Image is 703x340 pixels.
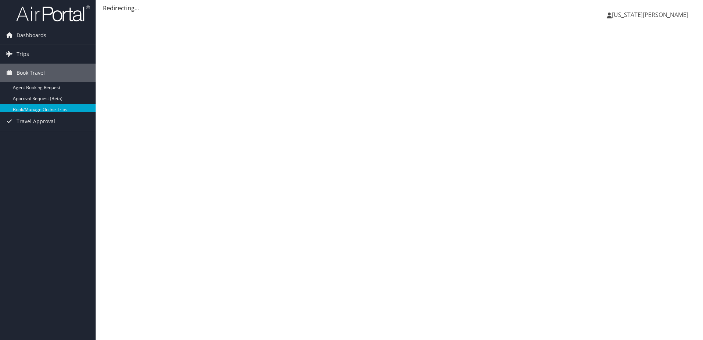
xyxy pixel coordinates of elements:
[612,11,688,19] span: [US_STATE][PERSON_NAME]
[17,45,29,63] span: Trips
[16,5,90,22] img: airportal-logo.png
[17,26,46,45] span: Dashboards
[17,64,45,82] span: Book Travel
[103,4,696,13] div: Redirecting...
[17,112,55,131] span: Travel Approval
[607,4,696,26] a: [US_STATE][PERSON_NAME]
